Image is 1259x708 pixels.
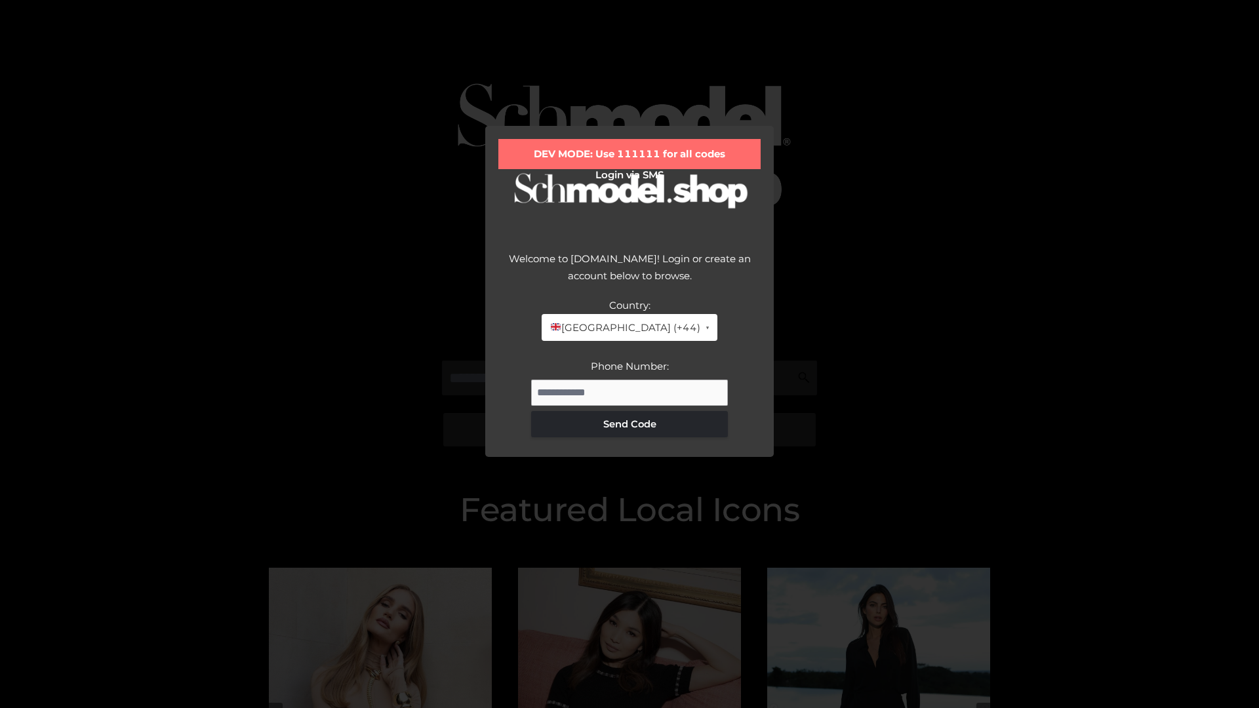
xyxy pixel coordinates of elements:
[498,139,761,169] div: DEV MODE: Use 111111 for all codes
[551,322,561,332] img: 🇬🇧
[609,299,650,311] label: Country:
[531,411,728,437] button: Send Code
[498,250,761,297] div: Welcome to [DOMAIN_NAME]! Login or create an account below to browse.
[550,319,700,336] span: [GEOGRAPHIC_DATA] (+44)
[498,169,761,181] h2: Login via SMS
[591,360,669,372] label: Phone Number:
